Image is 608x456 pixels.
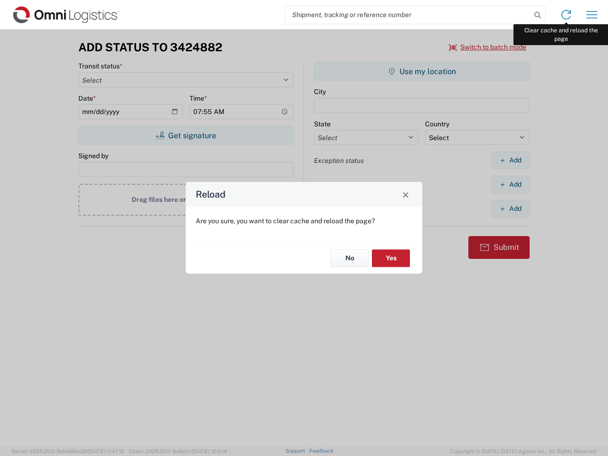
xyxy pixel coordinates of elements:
p: Are you sure, you want to clear cache and reload the page? [196,217,412,225]
input: Shipment, tracking or reference number [285,6,531,24]
button: Yes [372,249,410,267]
button: Close [399,188,412,201]
button: No [331,249,369,267]
h4: Reload [196,188,226,201]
